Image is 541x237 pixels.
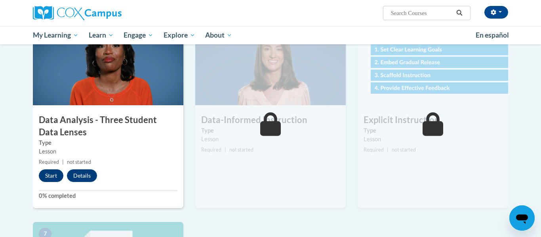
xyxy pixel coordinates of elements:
[201,126,340,135] label: Type
[201,147,221,153] span: Required
[33,26,183,105] img: Course Image
[390,8,453,18] input: Search Courses
[39,169,63,182] button: Start
[124,30,153,40] span: Engage
[118,26,158,44] a: Engage
[84,26,119,44] a: Learn
[67,159,91,165] span: not started
[392,147,416,153] span: not started
[471,27,514,44] a: En español
[364,126,502,135] label: Type
[62,159,64,165] span: |
[364,147,384,153] span: Required
[358,26,508,105] img: Course Image
[89,30,114,40] span: Learn
[164,30,195,40] span: Explore
[158,26,200,44] a: Explore
[39,147,177,156] div: Lesson
[453,8,465,18] button: Search
[39,159,59,165] span: Required
[33,6,183,20] a: Cox Campus
[195,26,346,105] img: Course Image
[39,138,177,147] label: Type
[364,135,502,144] div: Lesson
[67,169,97,182] button: Details
[509,205,535,231] iframe: Button to launch messaging window
[28,26,84,44] a: My Learning
[201,135,340,144] div: Lesson
[33,6,122,20] img: Cox Campus
[229,147,253,153] span: not started
[33,114,183,138] h3: Data Analysis - Three Student Data Lenses
[33,30,78,40] span: My Learning
[358,114,508,126] h3: Explicit Instruction
[200,26,238,44] a: About
[39,191,177,200] label: 0% completed
[21,26,520,44] div: Main menu
[484,6,508,19] button: Account Settings
[195,114,346,126] h3: Data-Informed Instruction
[476,31,509,39] span: En español
[225,147,226,153] span: |
[205,30,232,40] span: About
[387,147,389,153] span: |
